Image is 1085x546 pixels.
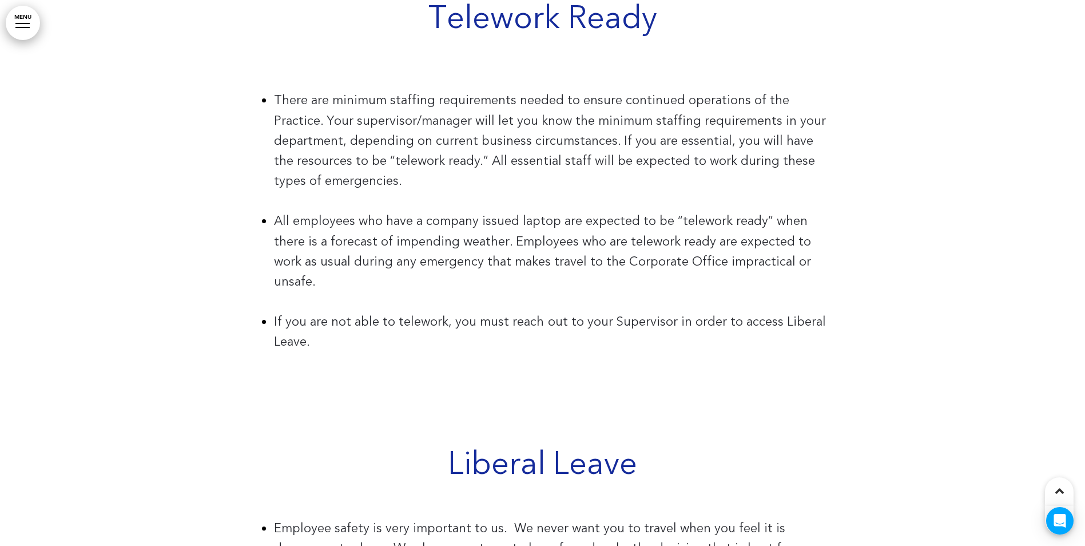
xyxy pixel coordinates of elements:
a: MENU [6,6,40,40]
span: 2 [257,413,829,527]
span: There are minimum staffing requirements needed to ensure continued operations of the Practice. Yo... [274,92,826,189]
span: Liberal Leave [448,442,637,485]
div: Open Intercom Messenger [1046,507,1074,535]
span: All employees who have a company issued laptop are expected to be “telework ready” when there is ... [274,212,811,290]
span: If you are not able to telework, you must reach out to your Supervisor in order to access Liberal... [274,313,826,350]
